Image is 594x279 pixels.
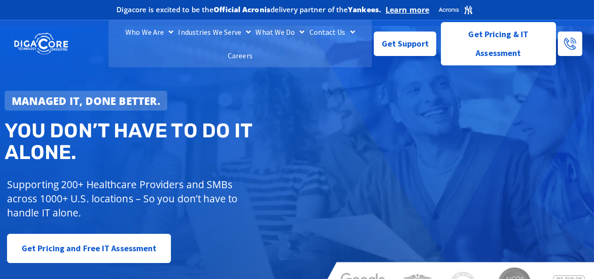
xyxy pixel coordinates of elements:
strong: Managed IT, done better. [12,94,160,108]
a: Get Pricing & IT Assessment [441,22,556,65]
b: Yankees. [348,5,381,14]
a: Get Pricing and Free IT Assessment [7,234,171,263]
span: Get Pricing and Free IT Assessment [22,239,156,258]
h2: Digacore is excited to be the delivery partner of the [116,6,381,13]
img: DigaCore Technology Consulting [14,32,68,56]
a: Get Support [374,32,436,56]
b: Official Acronis [214,5,270,14]
a: Managed IT, done better. [5,91,167,111]
a: Who We Are [123,20,176,44]
a: What We Do [253,20,307,44]
a: Learn more [386,5,429,15]
h2: You don’t have to do IT alone. [5,120,303,163]
img: Acronis [438,5,473,15]
span: Get Pricing & IT Assessment [448,25,548,63]
p: Supporting 200+ Healthcare Providers and SMBs across 1000+ U.S. locations – So you don’t have to ... [7,177,249,220]
nav: Menu [108,20,372,67]
a: Industries We Serve [176,20,253,44]
a: Careers [225,44,255,67]
span: Get Support [382,34,429,53]
a: Contact Us [307,20,357,44]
